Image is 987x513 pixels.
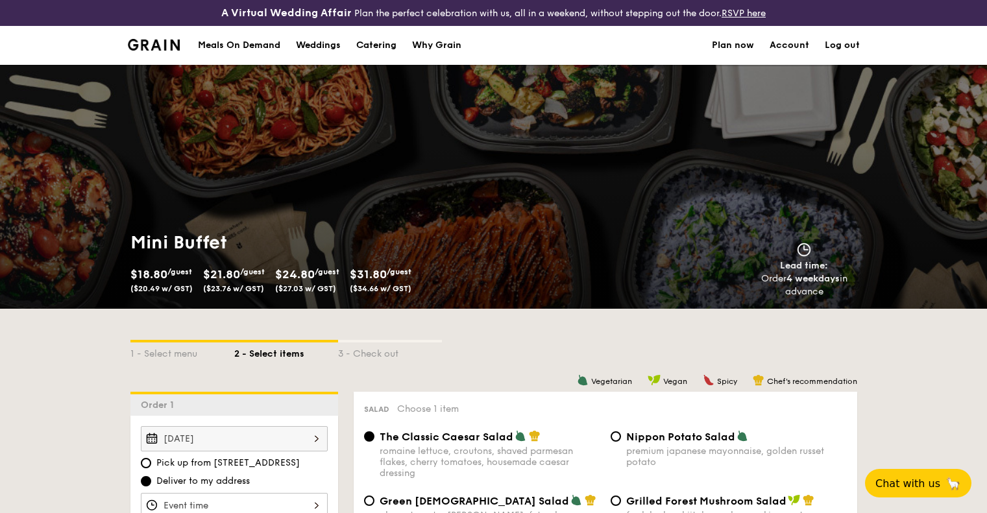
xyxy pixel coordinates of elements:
img: icon-vegetarian.fe4039eb.svg [577,374,589,386]
span: Salad [364,405,389,414]
span: $24.80 [275,267,315,281]
h1: Mini Buffet [130,231,489,254]
img: icon-vegetarian.fe4039eb.svg [515,430,526,442]
span: /guest [387,267,411,276]
span: Chat with us [875,477,940,490]
span: Grilled Forest Mushroom Salad [626,495,786,507]
div: 3 - Check out [338,342,442,361]
span: Pick up from [STREET_ADDRESS] [156,457,300,470]
span: Lead time: [780,260,828,271]
img: icon-chef-hat.a58ddaea.svg [803,494,814,506]
input: Event date [141,426,328,451]
span: Chef's recommendation [767,377,857,386]
img: icon-vegan.f8ff3823.svg [788,494,801,506]
span: ($34.66 w/ GST) [350,284,411,293]
a: Account [770,26,809,65]
span: Order 1 [141,400,179,411]
span: Spicy [717,377,737,386]
a: Log out [825,26,860,65]
img: icon-chef-hat.a58ddaea.svg [529,430,541,442]
h4: A Virtual Wedding Affair [221,5,352,21]
input: Green [DEMOGRAPHIC_DATA] Saladcherry tomato, [PERSON_NAME], feta cheese [364,495,374,506]
div: 2 - Select items [234,342,338,361]
input: Deliver to my address [141,476,151,486]
div: Plan the perfect celebration with us, all in a weekend, without stepping out the door. [165,5,823,21]
span: Vegan [663,377,687,386]
span: The Classic Caesar Salad [380,431,513,443]
div: Catering [356,26,396,65]
div: Meals On Demand [198,26,280,65]
span: /guest [167,267,192,276]
img: icon-clock.2db775ea.svg [794,243,814,257]
span: $31.80 [350,267,387,281]
span: Choose 1 item [397,403,459,414]
strong: 4 weekdays [786,273,840,284]
div: premium japanese mayonnaise, golden russet potato [626,446,847,468]
a: Plan now [712,26,754,65]
img: icon-chef-hat.a58ddaea.svg [585,494,596,506]
span: Nippon Potato Salad [626,431,735,443]
img: icon-vegetarian.fe4039eb.svg [737,430,748,442]
a: Why Grain [404,26,469,65]
div: romaine lettuce, croutons, shaved parmesan flakes, cherry tomatoes, housemade caesar dressing [380,446,600,479]
input: The Classic Caesar Saladromaine lettuce, croutons, shaved parmesan flakes, cherry tomatoes, house... [364,431,374,442]
span: Vegetarian [591,377,632,386]
div: Order in advance [746,272,862,298]
span: 🦙 [945,476,961,491]
span: $21.80 [203,267,240,281]
span: ($27.03 w/ GST) [275,284,336,293]
img: icon-vegan.f8ff3823.svg [648,374,661,386]
button: Chat with us🦙 [865,469,971,497]
a: Weddings [288,26,348,65]
span: $18.80 [130,267,167,281]
span: ($20.49 w/ GST) [130,284,193,293]
span: Deliver to my address [156,475,250,488]
img: icon-chef-hat.a58ddaea.svg [753,374,764,386]
a: Catering [348,26,404,65]
img: icon-spicy.37a8142b.svg [703,374,714,386]
div: Why Grain [412,26,461,65]
input: Pick up from [STREET_ADDRESS] [141,458,151,468]
span: /guest [315,267,339,276]
div: Weddings [296,26,341,65]
span: Green [DEMOGRAPHIC_DATA] Salad [380,495,569,507]
div: 1 - Select menu [130,342,234,361]
a: Logotype [128,39,180,51]
img: icon-vegetarian.fe4039eb.svg [570,494,582,506]
a: RSVP here [722,8,766,19]
input: Nippon Potato Saladpremium japanese mayonnaise, golden russet potato [611,431,621,442]
span: ($23.76 w/ GST) [203,284,264,293]
a: Meals On Demand [190,26,288,65]
span: /guest [240,267,265,276]
img: Grain [128,39,180,51]
input: Grilled Forest Mushroom Saladfresh herbs, shiitake mushroom, king oyster, balsamic dressing [611,495,621,506]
